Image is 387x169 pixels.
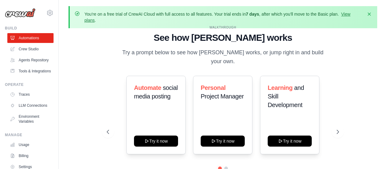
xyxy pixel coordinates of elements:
strong: 7 days [246,12,259,17]
p: Try a prompt below to see how [PERSON_NAME] works, or jump right in and build your own. [120,48,326,66]
a: Billing [7,151,54,161]
div: Operate [5,82,54,87]
a: Usage [7,140,54,150]
a: Crew Studio [7,44,54,54]
img: Logo [5,8,35,17]
button: Try it now [201,136,245,147]
a: Agents Repository [7,55,54,65]
a: Automations [7,33,54,43]
div: Build [5,26,54,31]
a: Tools & Integrations [7,66,54,76]
span: Learning [268,84,292,91]
button: Try it now [134,136,178,147]
span: and Skill Development [268,84,304,108]
a: LLM Connections [7,101,54,110]
span: Personal [201,84,225,91]
div: WALKTHROUGH [107,25,339,30]
a: Traces [7,90,54,99]
button: Try it now [268,136,312,147]
div: Manage [5,133,54,137]
a: Environment Variables [7,112,54,126]
span: social media posting [134,84,178,100]
h1: See how [PERSON_NAME] works [107,32,339,43]
p: You're on a free trial of CrewAI Cloud with full access to all features. Your trial ends in , aft... [84,11,363,23]
span: Project Manager [201,93,244,100]
span: Automate [134,84,161,91]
